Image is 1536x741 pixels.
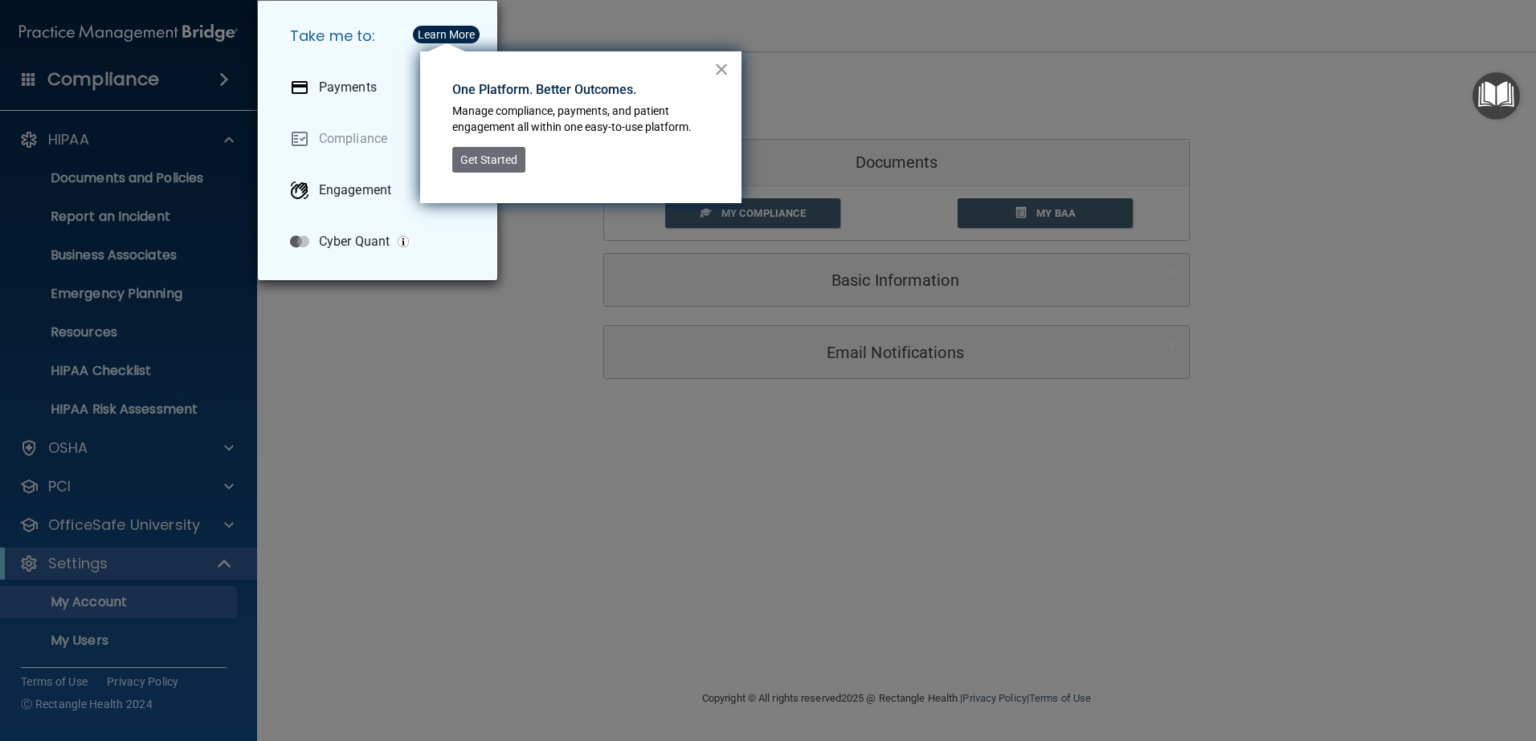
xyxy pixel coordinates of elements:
[452,147,525,173] button: Get Started
[319,79,377,96] p: Payments
[319,182,391,198] p: Engagement
[714,56,729,82] button: Close
[1473,72,1520,120] button: Open Resource Center
[452,81,713,99] p: One Platform. Better Outcomes.
[418,29,475,40] div: Learn More
[319,234,390,250] p: Cyber Quant
[277,14,484,59] h5: Take me to:
[452,104,713,135] p: Manage compliance, payments, and patient engagement all within one easy-to-use platform.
